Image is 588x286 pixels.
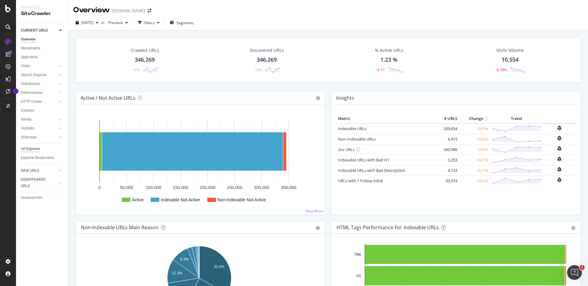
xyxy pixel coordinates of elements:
div: 346,269 [135,56,155,64]
div: Url Explorer [21,146,40,152]
text: 9.3% [180,257,189,261]
td: 93,574 [434,176,459,186]
div: 10,554 [502,56,518,64]
div: gear [316,226,320,230]
button: Previous [106,18,130,28]
div: Distribution [21,81,40,87]
td: +0.8 % [459,134,490,144]
h4: Insights [336,94,354,102]
td: +0.1 % [459,165,490,176]
div: Non-Indexable URLs Main Reason [81,224,159,230]
button: Filters [136,18,162,28]
text: 33.3% [214,265,224,269]
div: HTTP Codes [21,99,42,105]
th: Metric [336,114,434,123]
span: 1 [580,265,585,270]
i: Options [316,96,320,100]
td: 340,586 [434,144,459,155]
span: Previous [106,20,123,25]
text: Title [354,252,361,257]
span: 2025 Sep. 6th [81,20,93,25]
th: Trend [490,114,543,123]
div: Movements [21,45,40,52]
a: Segments [21,54,64,60]
th: # URLS [434,114,459,123]
text: H1 [356,274,361,278]
th: Change [459,114,490,123]
td: 339,854 [434,123,459,134]
text: Indexable Not Active [161,197,200,202]
text: 0 [98,185,101,190]
a: Indexable URLs [338,126,366,131]
div: Sitemaps [21,134,37,141]
a: Indexable URLs with Bad Description [338,168,405,173]
svg: A chart. [81,114,318,210]
div: bell-plus [557,136,562,141]
a: Inlinks [21,116,58,123]
div: Filters [144,20,155,25]
div: bell-plus [557,177,562,182]
a: Outlinks [21,125,58,132]
div: Crawled URLs [131,47,159,53]
div: DISAPPEARED URLS [21,176,52,189]
span: vs [101,20,106,25]
a: NEW URLS [21,168,58,174]
div: Discovered URLs [250,47,284,53]
a: Explorer Bookmarks [21,155,64,161]
a: Search Engines [21,72,58,78]
div: % Active URLs [375,47,403,53]
div: HTML Tags Performance for Indexable URLs [336,224,439,230]
text: 250,000 [227,185,242,190]
div: +0% [133,67,140,72]
a: Movements [21,45,64,52]
a: Performance [21,90,58,96]
a: Url Explorer [21,146,64,152]
a: URLs with 1 Follow Inlink [338,178,383,184]
td: +0.2 % [459,155,490,165]
a: Indexable URLs with Bad H1 [338,157,389,163]
div: Analytics [21,5,63,10]
text: 350,000 [281,185,296,190]
div: 1.23 % [380,56,398,64]
div: Segments [21,54,38,60]
text: 50,000 [120,185,133,190]
div: Overview [21,36,36,43]
td: -0.0 % [459,144,490,155]
text: 150,000 [173,185,189,190]
div: Inlinks [21,116,32,123]
a: View More [305,208,324,214]
button: [DATE] [73,18,101,28]
a: Overview [21,36,64,43]
div: bell-plus [557,157,562,161]
text: 300,000 [254,185,269,190]
h4: Active / Not Active URLs [81,94,135,102]
div: SiteCrawler [21,10,63,17]
div: Performance [21,90,42,96]
div: CURRENT URLS [21,27,48,34]
div: Outlinks [21,125,34,132]
div: 346,269 [257,56,277,64]
div: [DOMAIN_NAME] [112,8,145,14]
a: DISAPPEARED URLS [21,176,58,189]
div: bell-plus [557,126,562,130]
a: Analysis Info [21,195,64,201]
td: 4,133 [434,165,459,176]
td: -0.0 % [459,123,490,134]
a: Content [21,107,64,114]
div: arrow-right-arrow-left [148,9,151,13]
div: Content [21,107,34,114]
text: 200,000 [200,185,216,190]
td: +0.0 % [459,176,490,186]
a: Sitemaps [21,134,58,141]
iframe: Intercom live chat [567,265,582,280]
div: Search Engines [21,72,46,78]
div: Overview [73,5,110,15]
a: 2xx URLs [338,147,355,152]
text: Non-Indexable Not Active [217,197,266,202]
a: Non-Indexable URLs [338,136,375,142]
div: Visits [21,63,30,69]
div: Visits Volume [496,47,524,53]
div: -0.11 [376,67,385,72]
a: CURRENT URLS [21,27,58,34]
